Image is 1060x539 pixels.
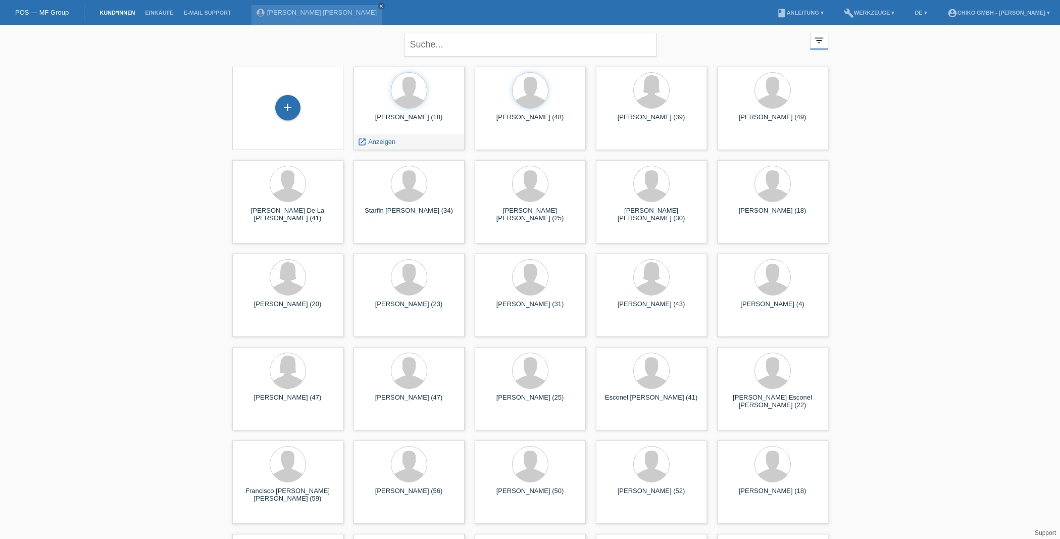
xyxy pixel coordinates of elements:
input: Suche... [404,33,657,57]
a: Einkäufe [140,10,178,16]
div: [PERSON_NAME] (23) [362,300,457,316]
i: account_circle [947,8,957,18]
div: [PERSON_NAME] (18) [725,487,820,503]
div: [PERSON_NAME] De La [PERSON_NAME] (41) [240,207,335,223]
i: filter_list [814,35,825,46]
div: Esconel [PERSON_NAME] (41) [604,394,699,410]
div: [PERSON_NAME] (50) [483,487,578,503]
a: DE ▾ [910,10,932,16]
div: [PERSON_NAME] (31) [483,300,578,316]
a: POS — MF Group [15,9,69,16]
div: [PERSON_NAME] (56) [362,487,457,503]
i: launch [358,137,367,146]
a: launch Anzeigen [358,138,396,145]
div: [PERSON_NAME] (18) [362,113,457,129]
i: build [844,8,854,18]
div: [PERSON_NAME] (47) [362,394,457,410]
a: E-Mail Support [179,10,236,16]
i: close [379,4,384,9]
div: Starfin [PERSON_NAME] (34) [362,207,457,223]
span: Anzeigen [368,138,395,145]
a: [PERSON_NAME] [PERSON_NAME] [267,9,377,16]
div: [PERSON_NAME] (20) [240,300,335,316]
i: book [777,8,787,18]
div: [PERSON_NAME] (18) [725,207,820,223]
div: [PERSON_NAME] Esconel [PERSON_NAME] (22) [725,394,820,410]
a: account_circleChiko GmbH - [PERSON_NAME] ▾ [942,10,1055,16]
div: [PERSON_NAME] [PERSON_NAME] (25) [483,207,578,223]
div: [PERSON_NAME] (4) [725,300,820,316]
a: buildWerkzeuge ▾ [839,10,900,16]
div: [PERSON_NAME] (25) [483,394,578,410]
a: Kund*innen [94,10,140,16]
div: [PERSON_NAME] (52) [604,487,699,503]
a: bookAnleitung ▾ [772,10,829,16]
div: [PERSON_NAME] (48) [483,113,578,129]
a: close [378,3,385,10]
a: Support [1035,529,1056,536]
div: [PERSON_NAME] (49) [725,113,820,129]
div: Kund*in hinzufügen [276,99,300,116]
div: [PERSON_NAME] (43) [604,300,699,316]
div: Francisco [PERSON_NAME] [PERSON_NAME] (59) [240,487,335,503]
div: [PERSON_NAME] (47) [240,394,335,410]
div: [PERSON_NAME] (39) [604,113,699,129]
div: [PERSON_NAME] [PERSON_NAME] (30) [604,207,699,223]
